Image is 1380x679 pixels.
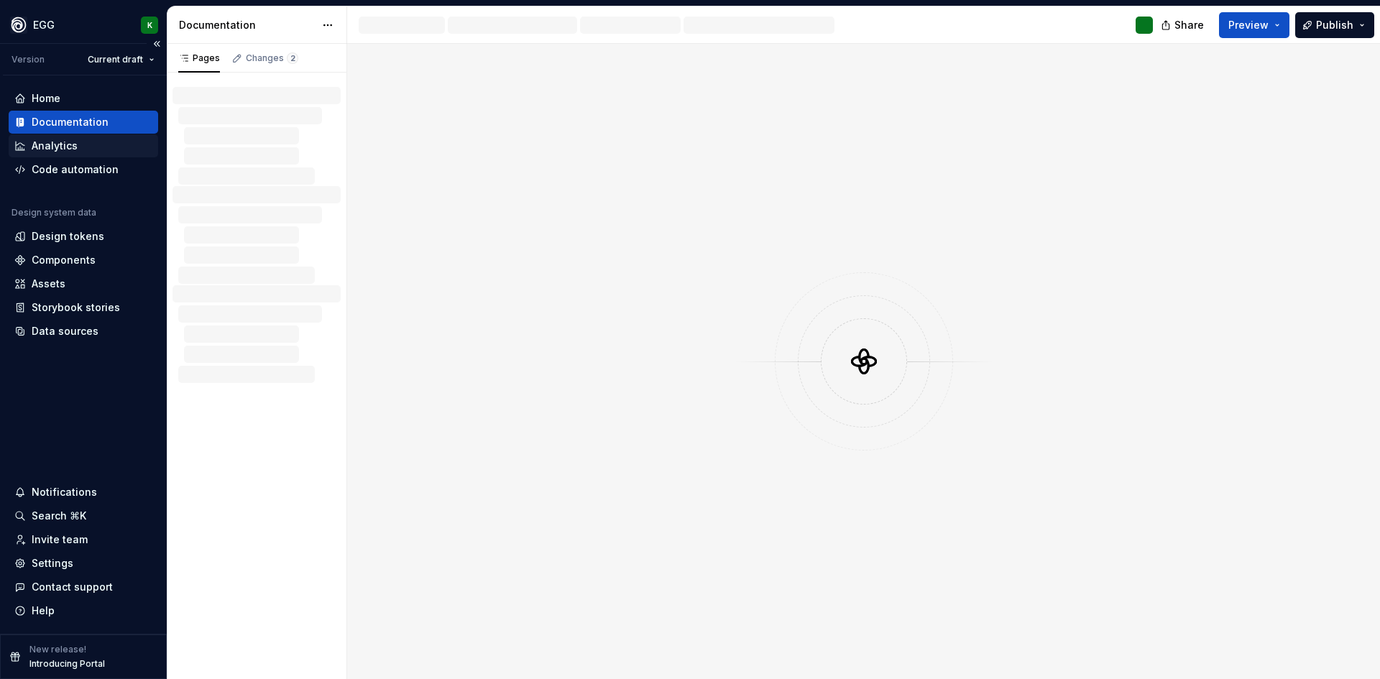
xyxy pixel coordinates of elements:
div: Documentation [32,115,109,129]
div: Design system data [11,207,96,218]
button: Share [1154,12,1213,38]
button: EGGK [3,9,164,40]
a: Storybook stories [9,296,158,319]
button: Preview [1219,12,1289,38]
button: Notifications [9,481,158,504]
div: Assets [32,277,65,291]
button: Contact support [9,576,158,599]
div: Settings [32,556,73,571]
div: Pages [178,52,220,64]
a: Data sources [9,320,158,343]
a: Code automation [9,158,158,181]
span: Publish [1316,18,1353,32]
div: Version [11,54,45,65]
div: Code automation [32,162,119,177]
span: Share [1174,18,1204,32]
div: Search ⌘K [32,509,86,523]
button: Collapse sidebar [147,34,167,54]
button: Publish [1295,12,1374,38]
a: Analytics [9,134,158,157]
a: Home [9,87,158,110]
a: Documentation [9,111,158,134]
div: Design tokens [32,229,104,244]
button: Help [9,599,158,622]
a: Components [9,249,158,272]
div: Notifications [32,485,97,499]
button: Current draft [81,50,161,70]
div: K [147,19,152,31]
div: Changes [246,52,298,64]
div: Help [32,604,55,618]
a: Settings [9,552,158,575]
span: Preview [1228,18,1269,32]
a: Assets [9,272,158,295]
div: Home [32,91,60,106]
a: Design tokens [9,225,158,248]
div: Documentation [179,18,315,32]
div: Storybook stories [32,300,120,315]
div: Data sources [32,324,98,338]
div: EGG [33,18,55,32]
p: New release! [29,644,86,655]
span: 2 [287,52,298,64]
div: Contact support [32,580,113,594]
span: Current draft [88,54,143,65]
button: Search ⌘K [9,504,158,527]
a: Invite team [9,528,158,551]
p: Introducing Portal [29,658,105,670]
img: 87d06435-c97f-426c-aa5d-5eb8acd3d8b3.png [10,17,27,34]
div: Components [32,253,96,267]
div: Invite team [32,532,88,547]
div: Analytics [32,139,78,153]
